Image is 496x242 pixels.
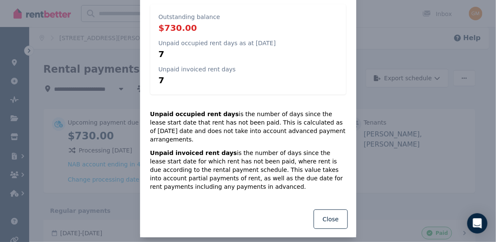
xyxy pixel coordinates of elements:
p: is the number of days since the lease start date for which rent has not been paid, where rent is ... [150,149,346,191]
button: Close [314,209,347,229]
strong: Unpaid invoiced rent days [150,150,237,156]
div: Open Intercom Messenger [467,213,488,234]
p: 7 [159,48,276,60]
p: $730.00 [159,22,220,34]
p: is the number of days since the lease start date that rent has not been paid. This is calculated ... [150,110,346,144]
p: 7 [159,74,236,86]
strong: Unpaid occupied rent days [150,111,239,117]
p: Outstanding balance [159,13,220,21]
p: Unpaid occupied rent days as at [DATE] [159,39,276,47]
p: Unpaid invoiced rent days [159,65,236,73]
